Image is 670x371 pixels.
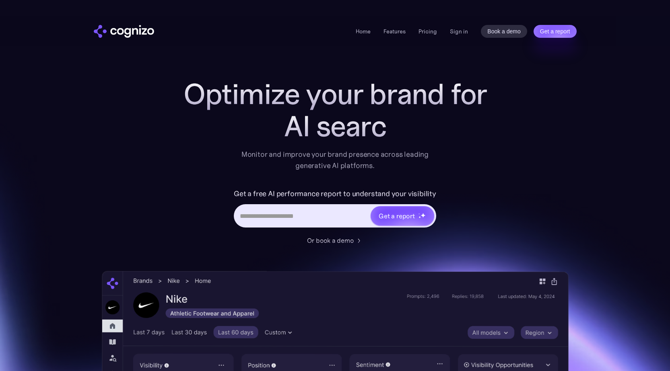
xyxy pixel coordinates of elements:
[534,25,577,38] a: Get a report
[383,28,406,35] a: Features
[234,187,436,232] form: Hero URL Input Form
[307,236,354,245] div: Or book a demo
[174,78,496,110] h1: Optimize your brand for
[450,27,468,36] a: Sign in
[418,216,421,219] img: star
[94,25,154,38] a: home
[94,25,154,38] img: cognizo logo
[236,149,434,171] div: Monitor and improve your brand presence across leading generative AI platforms.
[379,211,415,221] div: Get a report
[174,110,496,142] div: AI searc
[418,213,420,214] img: star
[370,205,435,226] a: Get a reportstarstarstar
[356,28,371,35] a: Home
[481,25,527,38] a: Book a demo
[234,187,436,200] label: Get a free AI performance report to understand your visibility
[307,236,363,245] a: Or book a demo
[421,213,426,218] img: star
[418,28,437,35] a: Pricing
